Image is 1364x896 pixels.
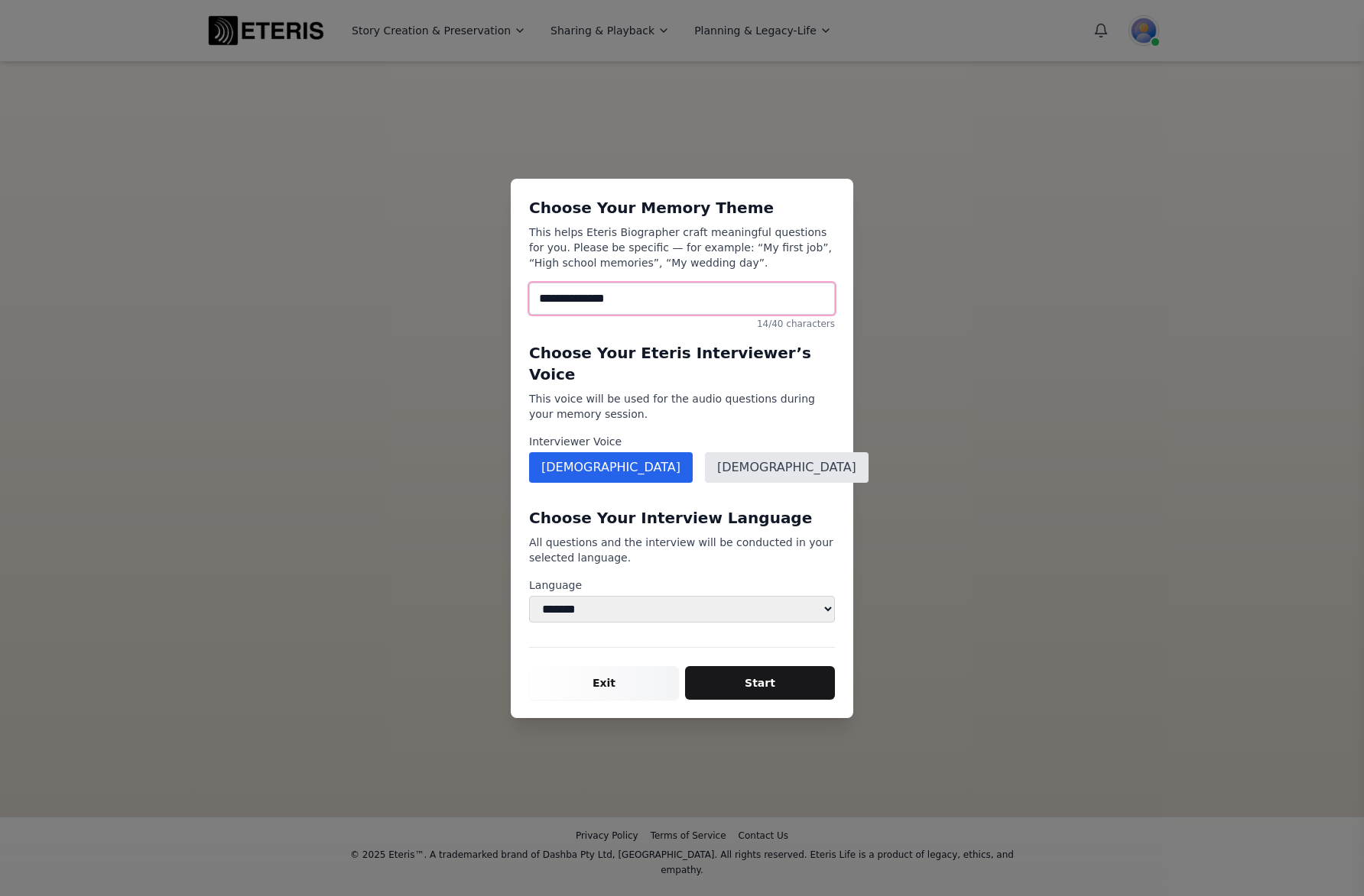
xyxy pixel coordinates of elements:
p: This voice will be used for the audio questions during your memory session. [529,391,835,422]
button: [DEMOGRAPHIC_DATA] [529,452,693,483]
label: Language [529,577,835,593]
button: [DEMOGRAPHIC_DATA] [705,452,869,483]
p: All questions and the interview will be conducted in your selected language. [529,535,835,565]
button: Exit [529,666,679,700]
label: Interviewer Voice [529,434,835,449]
p: This helps Eteris Biographer craft meaningful questions for you. Please be specific — for example... [529,225,835,270]
div: 14 /40 characters [529,318,835,330]
button: Start [685,666,835,700]
h2: Choose Your Memory Theme [529,197,835,218]
h2: Choose Your Eteris Interviewer’s Voice [529,342,835,385]
h2: Choose Your Interview Language [529,507,835,529]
